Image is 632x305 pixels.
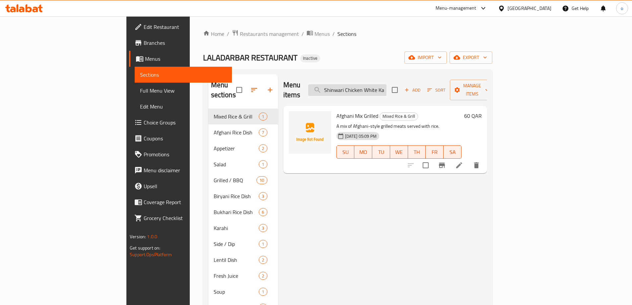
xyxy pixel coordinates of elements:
a: Menus [129,51,232,67]
span: Soup [214,288,259,296]
span: Grocery Checklist [144,214,227,222]
span: [DATE] 05:09 PM [342,133,379,139]
span: Menus [315,30,330,38]
div: items [259,160,267,168]
span: Select section [388,83,402,97]
span: 2 [259,257,267,263]
div: Lentil Dish2 [208,252,278,268]
a: Coupons [129,130,232,146]
button: Sort [426,85,447,95]
span: 3 [259,193,267,199]
span: 1 [259,161,267,168]
span: WE [393,147,405,157]
span: Bukhari Rice Dish [214,208,259,216]
span: SA [446,147,459,157]
span: Appetizer [214,144,259,152]
div: Mixed Rice & Grill1 [208,109,278,124]
div: [GEOGRAPHIC_DATA] [508,5,551,12]
a: Promotions [129,146,232,162]
span: Version: [130,232,146,241]
div: Side / Dip1 [208,236,278,252]
span: FR [428,147,441,157]
div: items [259,192,267,200]
span: 7 [259,129,267,136]
span: Lentil Dish [214,256,259,264]
span: Choice Groups [144,118,227,126]
span: Edit Menu [140,103,227,111]
img: Afghani Mix Grilled [289,111,331,154]
div: Fresh Juice [214,272,259,280]
span: MO [357,147,370,157]
span: 1.0.0 [147,232,157,241]
span: Salad [214,160,259,168]
div: Grilled / BBQ10 [208,172,278,188]
div: Side / Dip [214,240,259,248]
div: items [259,256,267,264]
div: Menu-management [436,4,476,12]
span: Afghani Mix Grilled [336,111,378,121]
div: items [259,208,267,216]
span: SU [339,147,352,157]
span: 1 [259,289,267,295]
h6: 60 QAR [464,111,482,120]
span: Full Menu View [140,87,227,95]
span: Menu disclaimer [144,166,227,174]
div: Inactive [300,54,320,62]
span: Afghani Rice Dish [214,128,259,136]
span: Select all sections [232,83,246,97]
div: Biryani Rice Dish3 [208,188,278,204]
div: items [259,224,267,232]
span: 10 [257,177,267,184]
span: Promotions [144,150,227,158]
span: Sort items [423,85,450,95]
button: delete [468,157,484,173]
li: / [332,30,335,38]
div: Salad1 [208,156,278,172]
span: Biryani Rice Dish [214,192,259,200]
span: export [455,53,487,62]
div: items [259,288,267,296]
div: Fresh Juice2 [208,268,278,284]
button: Branch-specific-item [434,157,450,173]
span: Inactive [300,55,320,61]
span: 3 [259,225,267,231]
div: Appetizer2 [208,140,278,156]
button: SU [336,145,355,159]
span: 2 [259,145,267,152]
a: Restaurants management [232,30,299,38]
a: Edit menu item [455,161,463,169]
div: items [259,128,267,136]
span: Restaurants management [240,30,299,38]
a: Full Menu View [135,83,232,99]
input: search [308,84,386,96]
h2: Menu items [283,80,301,100]
a: Edit Menu [135,99,232,114]
span: Mixed Rice & Grill [380,113,418,120]
span: Grilled / BBQ [214,176,257,184]
span: Add [403,86,421,94]
span: Manage items [455,82,489,98]
a: Upsell [129,178,232,194]
div: items [259,272,267,280]
a: Choice Groups [129,114,232,130]
span: import [410,53,442,62]
span: Branches [144,39,227,47]
button: import [404,51,447,64]
div: Soup1 [208,284,278,300]
a: Support.OpsPlatform [130,250,172,259]
a: Edit Restaurant [129,19,232,35]
span: 1 [259,241,267,247]
div: items [256,176,267,184]
span: Select to update [419,158,433,172]
span: Coupons [144,134,227,142]
span: Upsell [144,182,227,190]
span: Get support on: [130,244,160,252]
span: Mixed Rice & Grill [214,113,259,120]
span: Menus [145,55,227,63]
